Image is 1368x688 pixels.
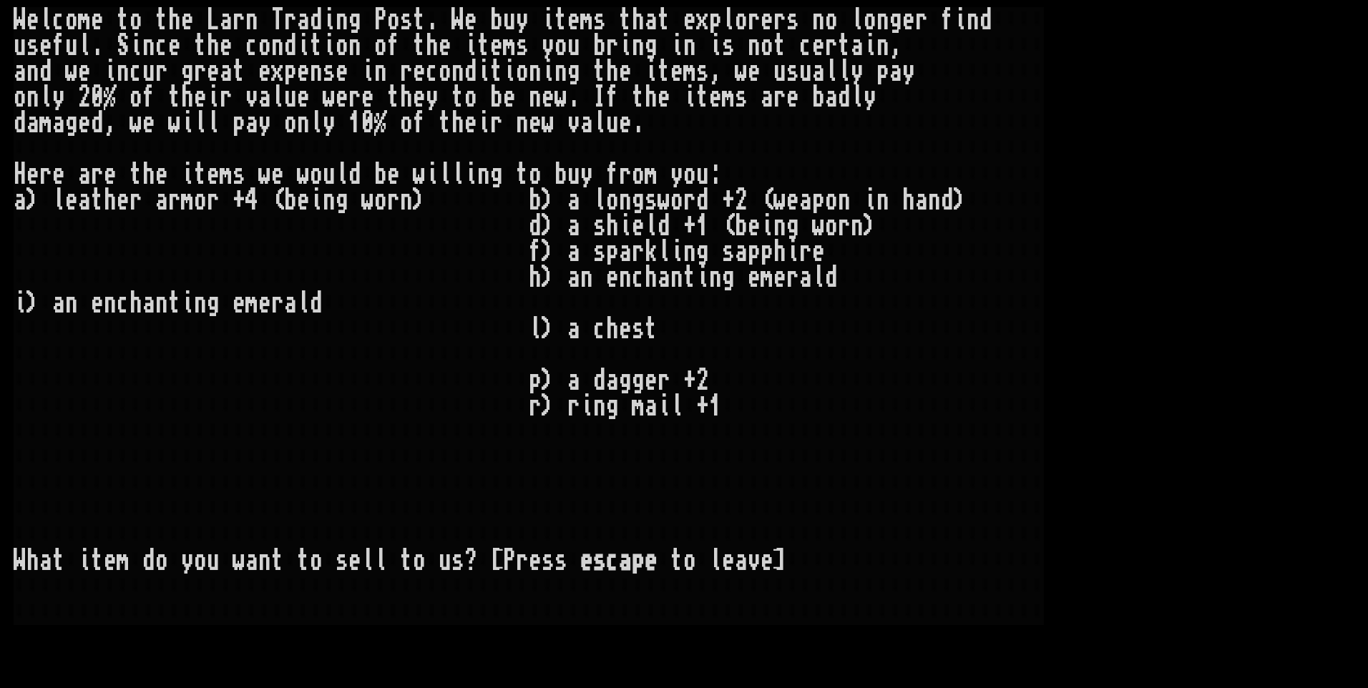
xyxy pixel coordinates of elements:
div: s [786,59,799,84]
div: r [194,59,207,84]
div: h [400,84,413,110]
div: f [606,84,619,110]
div: e [761,7,773,33]
div: r [773,84,786,110]
div: r [220,84,233,110]
div: t [310,33,323,59]
div: m [722,84,735,110]
div: e [271,162,284,187]
div: e [786,84,799,110]
div: e [336,84,348,110]
div: t [773,33,786,59]
div: i [181,162,194,187]
div: a [14,59,26,84]
div: r [606,33,619,59]
div: u [773,59,786,84]
div: l [194,110,207,136]
div: n [348,33,361,59]
div: d [39,59,52,84]
div: n [554,59,567,84]
div: o [761,33,773,59]
div: e [207,162,220,187]
div: t [490,59,503,84]
div: o [825,7,838,33]
div: o [439,59,451,84]
div: a [220,7,233,33]
div: 0 [91,84,104,110]
div: t [117,7,130,33]
div: a [580,110,593,136]
div: l [825,59,838,84]
div: y [426,84,439,110]
div: t [477,33,490,59]
div: o [14,84,26,110]
div: l [39,7,52,33]
div: a [26,110,39,136]
div: n [529,59,542,84]
div: t [130,162,142,187]
div: l [851,84,864,110]
div: f [52,33,65,59]
div: s [722,33,735,59]
div: t [658,59,670,84]
div: n [26,84,39,110]
div: u [799,59,812,84]
div: y [516,7,529,33]
div: s [233,162,245,187]
div: n [632,33,645,59]
div: a [245,110,258,136]
div: e [464,7,477,33]
div: 1 [348,110,361,136]
div: a [645,7,658,33]
div: e [336,59,348,84]
div: s [26,33,39,59]
div: i [954,7,967,33]
div: l [722,7,735,33]
div: e [26,7,39,33]
div: i [503,59,516,84]
div: g [65,110,78,136]
div: o [554,33,567,59]
div: i [426,162,439,187]
div: g [348,7,361,33]
div: t [155,7,168,33]
div: P [374,7,387,33]
div: i [542,59,554,84]
div: o [336,33,348,59]
div: e [658,84,670,110]
div: w [130,110,142,136]
div: l [851,7,864,33]
div: e [142,110,155,136]
div: y [52,84,65,110]
div: d [348,162,361,187]
div: y [864,84,876,110]
div: u [567,33,580,59]
div: t [413,33,426,59]
div: i [542,7,554,33]
div: v [245,84,258,110]
div: d [464,59,477,84]
div: u [284,84,297,110]
div: t [451,84,464,110]
div: e [619,59,632,84]
div: , [889,33,902,59]
div: e [104,162,117,187]
div: e [297,59,310,84]
div: p [709,7,722,33]
div: u [606,110,619,136]
div: g [889,7,902,33]
div: i [297,33,310,59]
div: t [658,7,670,33]
div: h [207,33,220,59]
div: e [413,59,426,84]
div: a [297,7,310,33]
div: m [683,59,696,84]
div: n [967,7,979,33]
div: d [838,84,851,110]
div: e [812,33,825,59]
div: a [78,162,91,187]
div: s [400,7,413,33]
div: u [14,33,26,59]
div: e [258,59,271,84]
div: n [683,33,696,59]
